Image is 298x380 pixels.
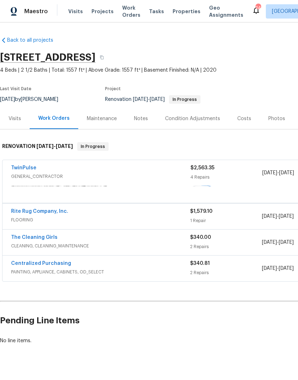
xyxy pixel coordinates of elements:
[262,240,277,245] span: [DATE]
[11,216,190,224] span: FLOORING
[279,240,294,245] span: [DATE]
[78,143,108,150] span: In Progress
[149,9,164,14] span: Tasks
[11,209,68,214] a: Rite Rug Company, Inc.
[190,209,213,214] span: $1,579.10
[36,144,54,149] span: [DATE]
[262,169,294,176] span: -
[105,97,200,102] span: Renovation
[150,97,165,102] span: [DATE]
[2,142,73,151] h6: RENOVATION
[190,243,262,250] div: 2 Repairs
[11,261,71,266] a: Centralized Purchasing
[237,115,251,122] div: Costs
[165,115,220,122] div: Condition Adjustments
[279,266,294,271] span: [DATE]
[173,8,200,15] span: Properties
[133,97,165,102] span: -
[11,268,190,276] span: PAINTING, APPLIANCE, CABINETS, OD_SELECT
[209,4,243,19] span: Geo Assignments
[11,173,190,180] span: GENERAL_CONTRACTOR
[11,235,58,240] a: The Cleaning Girls
[38,115,70,122] div: Work Orders
[262,239,294,246] span: -
[262,266,277,271] span: [DATE]
[11,165,36,170] a: TwinPulse
[190,174,262,181] div: 4 Repairs
[279,170,294,175] span: [DATE]
[36,144,73,149] span: -
[190,235,211,240] span: $340.00
[105,87,121,91] span: Project
[262,213,294,220] span: -
[262,170,277,175] span: [DATE]
[279,214,294,219] span: [DATE]
[11,242,190,250] span: CLEANING, CLEANING_MAINTENANCE
[268,115,285,122] div: Photos
[190,269,262,276] div: 2 Repairs
[170,97,200,102] span: In Progress
[24,8,48,15] span: Maestro
[262,265,294,272] span: -
[91,8,114,15] span: Projects
[9,115,21,122] div: Visits
[190,217,262,224] div: 1 Repair
[190,261,210,266] span: $340.81
[56,144,73,149] span: [DATE]
[68,8,83,15] span: Visits
[255,4,260,11] div: 24
[95,51,108,64] button: Copy Address
[133,97,148,102] span: [DATE]
[134,115,148,122] div: Notes
[122,4,140,19] span: Work Orders
[262,214,277,219] span: [DATE]
[87,115,117,122] div: Maintenance
[190,165,214,170] span: $2,563.35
